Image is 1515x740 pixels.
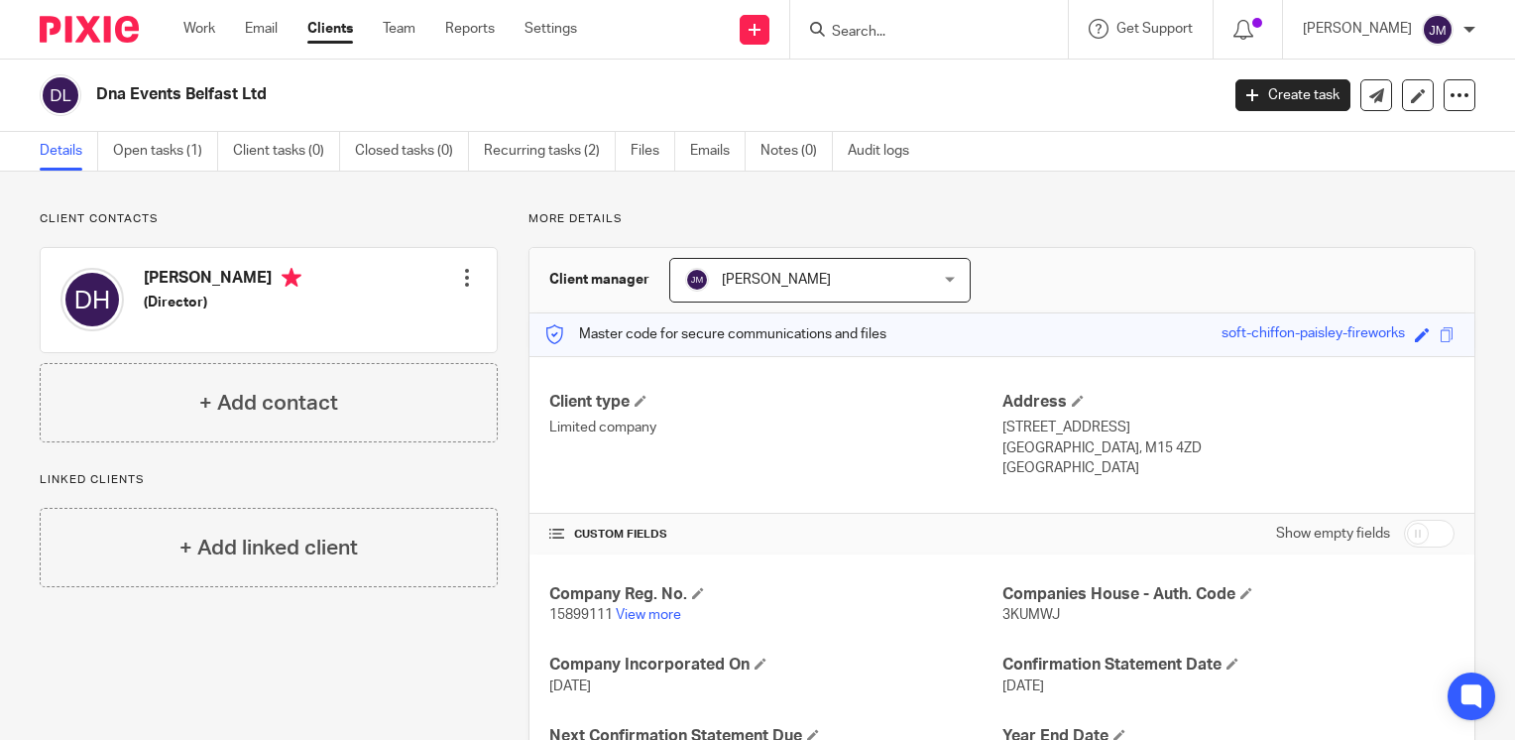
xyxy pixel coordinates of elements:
[549,270,649,290] h3: Client manager
[40,472,498,488] p: Linked clients
[1222,323,1405,346] div: soft-chiffon-paisley-fireworks
[383,19,415,39] a: Team
[144,293,301,312] h5: (Director)
[1002,584,1455,605] h4: Companies House - Auth. Code
[1422,14,1454,46] img: svg%3E
[40,211,498,227] p: Client contacts
[631,132,675,171] a: Files
[199,388,338,419] h4: + Add contact
[1002,438,1455,458] p: [GEOGRAPHIC_DATA], M15 4ZD
[1002,458,1455,478] p: [GEOGRAPHIC_DATA]
[233,132,340,171] a: Client tasks (0)
[524,19,577,39] a: Settings
[60,268,124,331] img: svg%3E
[690,132,746,171] a: Emails
[179,533,358,563] h4: + Add linked client
[1002,608,1060,622] span: 3KUMWJ
[96,84,984,105] h2: Dna Events Belfast Ltd
[307,19,353,39] a: Clients
[1002,418,1455,437] p: [STREET_ADDRESS]
[1276,524,1390,544] label: Show empty fields
[113,132,218,171] a: Open tasks (1)
[549,655,1001,676] h4: Company Incorporated On
[549,527,1001,543] h4: CUSTOM FIELDS
[40,16,139,43] img: Pixie
[549,608,613,622] span: 15899111
[848,132,924,171] a: Audit logs
[40,74,81,116] img: svg%3E
[722,273,831,287] span: [PERSON_NAME]
[549,418,1001,437] p: Limited company
[1235,79,1350,111] a: Create task
[544,324,886,344] p: Master code for secure communications and files
[528,211,1475,227] p: More details
[144,268,301,293] h4: [PERSON_NAME]
[685,268,709,292] img: svg%3E
[445,19,495,39] a: Reports
[1002,679,1044,693] span: [DATE]
[760,132,833,171] a: Notes (0)
[1303,19,1412,39] p: [PERSON_NAME]
[282,268,301,288] i: Primary
[549,584,1001,605] h4: Company Reg. No.
[1002,392,1455,413] h4: Address
[616,608,681,622] a: View more
[830,24,1008,42] input: Search
[183,19,215,39] a: Work
[355,132,469,171] a: Closed tasks (0)
[1002,655,1455,676] h4: Confirmation Statement Date
[549,392,1001,413] h4: Client type
[245,19,278,39] a: Email
[484,132,616,171] a: Recurring tasks (2)
[40,132,98,171] a: Details
[1116,22,1193,36] span: Get Support
[549,679,591,693] span: [DATE]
